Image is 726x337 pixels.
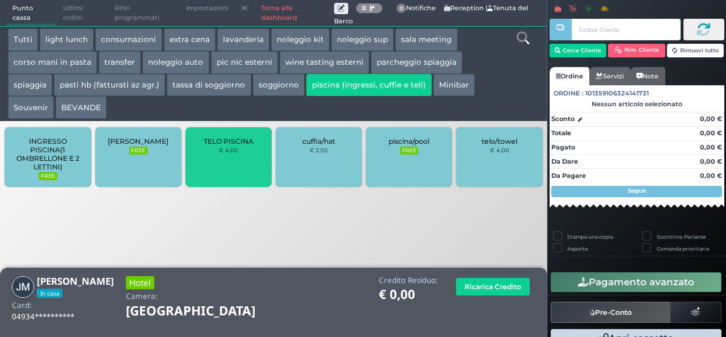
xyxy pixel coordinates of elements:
span: TELO PISCINA [204,137,254,145]
button: Rim. Cliente [608,44,665,57]
h1: € 0,00 [379,288,438,302]
button: light lunch [40,28,94,51]
h4: Camera: [126,292,158,301]
button: Pagamento avanzato [551,272,721,292]
span: Ordine : [554,89,584,98]
span: Ultimi ordini [57,1,108,26]
strong: Da Pagare [551,172,586,180]
strong: Totale [551,129,571,137]
h3: Hotel [126,276,154,289]
button: sala meeting [395,28,457,51]
button: Souvenir [8,96,54,119]
button: Pre-Conto [551,302,671,322]
small: € 4,00 [490,147,509,153]
input: Codice Cliente [572,19,680,40]
button: extra cena [164,28,216,51]
small: € 4,00 [219,147,238,153]
button: wine tasting esterni [280,51,369,74]
button: piscina (ingressi, cuffie e teli) [306,74,432,97]
button: Rimuovi tutto [667,44,724,57]
button: Cerca Cliente [550,44,607,57]
button: consumazioni [95,28,162,51]
label: Stampa una copia [567,233,613,240]
label: Scontrino Parlante [657,233,706,240]
a: Note [630,67,665,85]
label: Comanda prioritaria [657,245,709,252]
button: soggiorno [253,74,305,97]
strong: Pagato [551,143,575,151]
div: Nessun articolo selezionato [550,100,724,108]
span: Impostazioni [180,1,235,16]
button: Minibar [433,74,475,97]
strong: Da Dare [551,157,578,165]
a: Torna alla dashboard [255,1,334,26]
strong: Sconto [551,114,575,124]
span: cuffia/hat [302,137,335,145]
span: Punto cassa [6,1,57,26]
button: transfer [99,51,141,74]
img: jeppe mikkelsen [12,276,34,298]
label: Asporto [567,245,588,252]
button: corso mani in pasta [8,51,97,74]
h4: Credito Residuo: [379,276,438,285]
a: Servizi [589,67,630,85]
h1: [GEOGRAPHIC_DATA] [126,304,287,318]
strong: 0,00 € [700,129,722,137]
span: [PERSON_NAME] [108,137,168,145]
strong: 0,00 € [700,143,722,151]
button: pic nic esterni [211,51,278,74]
b: [PERSON_NAME] [37,274,114,288]
strong: 0,00 € [700,115,722,123]
button: Ricarica Credito [456,278,530,296]
small: FREE [39,172,57,180]
small: FREE [400,147,418,155]
span: 0 [396,3,407,14]
span: piscina/pool [389,137,429,145]
button: tassa di soggiorno [167,74,251,97]
span: 101359106324141731 [585,89,649,98]
button: parcheggio spiaggia [371,51,462,74]
button: noleggio sup [331,28,394,51]
button: BEVANDE [56,96,107,119]
a: Ordine [550,67,589,85]
small: € 2,50 [310,147,328,153]
span: INGRESSO PISCINA(1 OMBRELLONE E 2 LETTINI) [14,137,82,171]
h4: Card: [12,301,32,310]
button: pasti hb (fatturati az agr.) [54,74,165,97]
small: FREE [129,147,147,155]
button: noleggio auto [142,51,209,74]
button: spiaggia [8,74,52,97]
button: noleggio kit [271,28,330,51]
strong: Segue [628,187,646,194]
b: 0 [362,4,366,12]
span: telo/towel [482,137,517,145]
strong: 0,00 € [700,172,722,180]
span: In casa [37,289,62,298]
strong: 0,00 € [700,157,722,165]
span: Ritiri programmati [108,1,180,26]
button: lavanderia [217,28,269,51]
button: Tutti [8,28,38,51]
